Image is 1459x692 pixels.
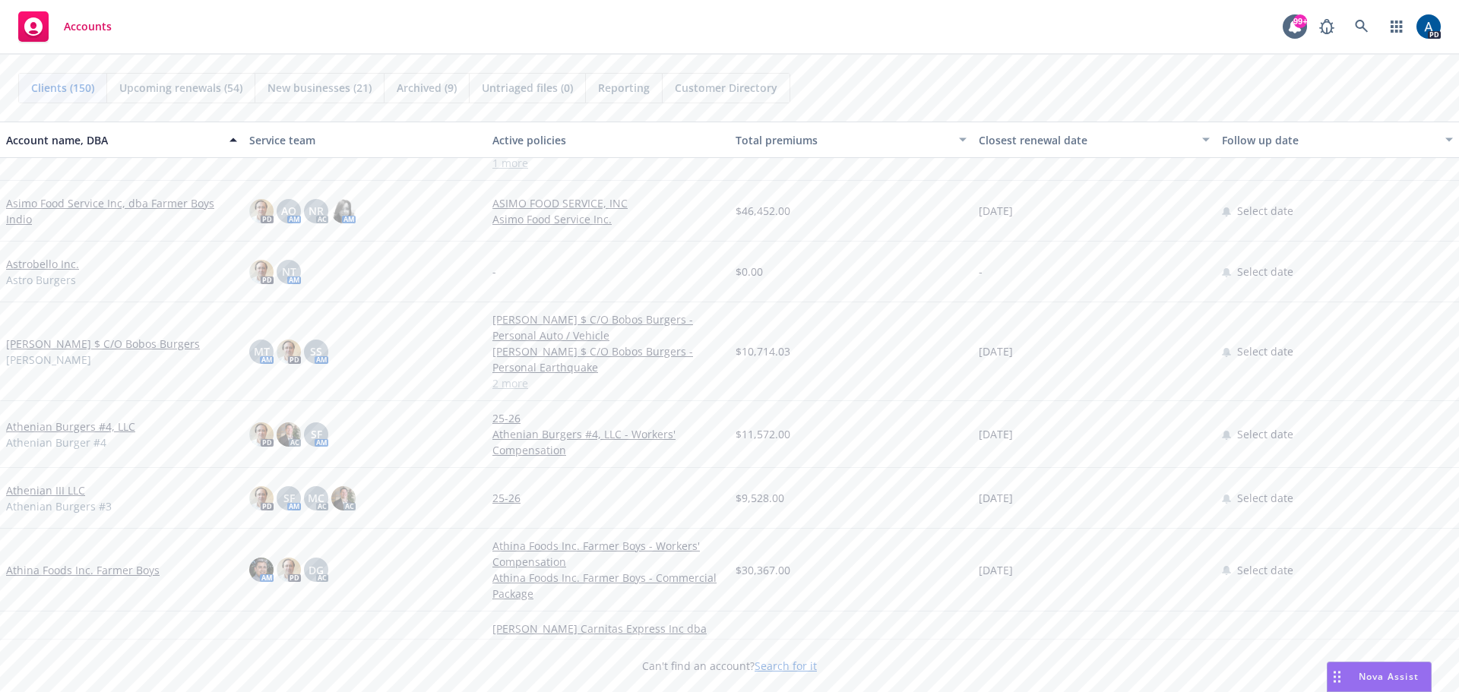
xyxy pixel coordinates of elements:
[492,264,496,280] span: -
[6,434,106,450] span: Athenian Burger #4
[492,490,723,506] a: 25-26
[311,426,322,442] span: SF
[310,343,322,359] span: SS
[736,203,790,219] span: $46,452.00
[277,422,301,447] img: photo
[736,562,790,578] span: $30,367.00
[492,311,723,343] a: [PERSON_NAME] $ C/O Bobos Burgers - Personal Auto / Vehicle
[6,336,200,352] a: [PERSON_NAME] $ C/O Bobos Burgers
[277,340,301,364] img: photo
[1237,264,1293,280] span: Select date
[249,558,274,582] img: photo
[979,490,1013,506] span: [DATE]
[1237,426,1293,442] span: Select date
[1359,670,1419,683] span: Nova Assist
[979,264,983,280] span: -
[979,562,1013,578] span: [DATE]
[6,419,135,434] a: Athenian Burgers #4, LLC
[243,122,486,158] button: Service team
[1328,662,1347,691] div: Drag to move
[979,343,1013,359] span: [DATE]
[1327,662,1432,692] button: Nova Assist
[249,132,480,148] div: Service team
[64,21,112,33] span: Accounts
[249,260,274,284] img: photo
[1347,11,1377,42] a: Search
[1293,14,1307,28] div: 99+
[1237,343,1293,359] span: Select date
[736,490,784,506] span: $9,528.00
[973,122,1216,158] button: Closest renewal date
[492,211,723,227] a: Asimo Food Service Inc.
[1312,11,1342,42] a: Report a Bug
[979,426,1013,442] span: [DATE]
[6,482,85,498] a: Athenian III LLC
[492,375,723,391] a: 2 more
[119,80,242,96] span: Upcoming renewals (54)
[1237,562,1293,578] span: Select date
[492,570,723,602] a: Athina Foods Inc. Farmer Boys - Commercial Package
[1222,132,1436,148] div: Follow up date
[979,132,1193,148] div: Closest renewal date
[642,658,817,674] span: Can't find an account?
[282,264,296,280] span: NT
[492,132,723,148] div: Active policies
[675,80,777,96] span: Customer Directory
[277,558,301,582] img: photo
[736,132,950,148] div: Total premiums
[6,352,91,368] span: [PERSON_NAME]
[267,80,372,96] span: New businesses (21)
[736,426,790,442] span: $11,572.00
[492,621,723,653] a: [PERSON_NAME] Carnitas Express Inc dba Carnitas Express - Commercial Property
[397,80,457,96] span: Archived (9)
[6,272,76,288] span: Astro Burgers
[736,343,790,359] span: $10,714.03
[736,264,763,280] span: $0.00
[1416,14,1441,39] img: photo
[249,486,274,510] img: photo
[492,426,723,458] a: Athenian Burgers #4, LLC - Workers' Compensation
[492,538,723,570] a: Athina Foods Inc. Farmer Boys - Workers' Compensation
[281,203,296,219] span: AO
[309,562,324,578] span: DG
[1237,490,1293,506] span: Select date
[755,659,817,673] a: Search for it
[331,199,356,223] img: photo
[308,490,324,506] span: MC
[729,122,973,158] button: Total premiums
[331,486,356,510] img: photo
[6,132,220,148] div: Account name, DBA
[492,195,723,211] a: ASIMO FOOD SERVICE, INC
[6,256,79,272] a: Astrobello Inc.
[492,410,723,426] a: 25-26
[12,5,118,48] a: Accounts
[249,422,274,447] img: photo
[6,562,160,578] a: Athina Foods Inc. Farmer Boys
[486,122,729,158] button: Active policies
[1381,11,1412,42] a: Switch app
[249,199,274,223] img: photo
[6,195,237,227] a: Asimo Food Service Inc, dba Farmer Boys Indio
[254,343,270,359] span: MT
[598,80,650,96] span: Reporting
[979,203,1013,219] span: [DATE]
[492,155,723,171] a: 1 more
[1216,122,1459,158] button: Follow up date
[283,490,295,506] span: SF
[492,343,723,375] a: [PERSON_NAME] $ C/O Bobos Burgers - Personal Earthquake
[6,498,112,514] span: Athenian Burgers #3
[1237,203,1293,219] span: Select date
[309,203,324,219] span: NR
[31,80,94,96] span: Clients (150)
[482,80,573,96] span: Untriaged files (0)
